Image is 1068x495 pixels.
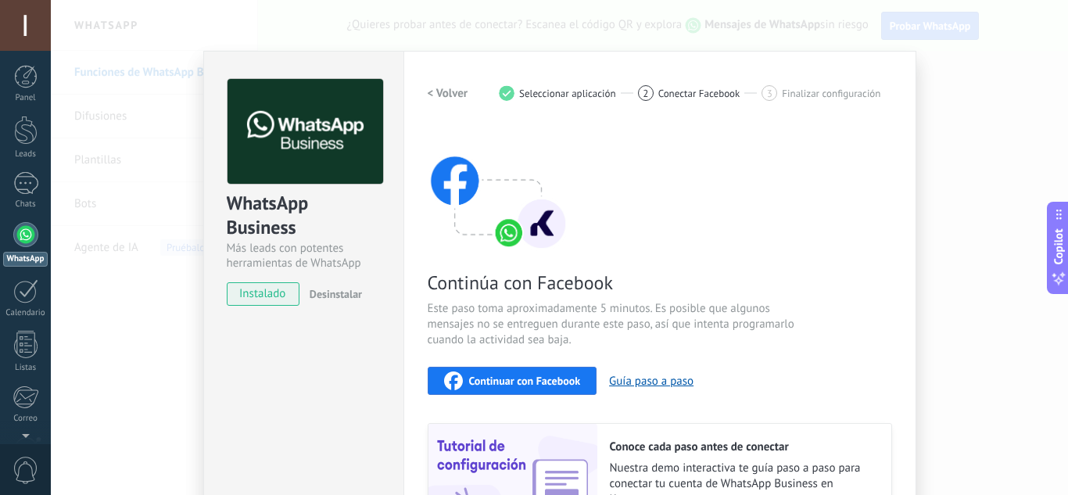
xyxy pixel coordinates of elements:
div: Calendario [3,308,48,318]
div: WhatsApp [3,252,48,267]
div: Más leads con potentes herramientas de WhatsApp [227,241,381,271]
span: Copilot [1051,228,1066,264]
h2: < Volver [428,86,468,101]
button: Guía paso a paso [609,374,693,389]
div: Chats [3,199,48,210]
button: Desinstalar [303,282,362,306]
div: Listas [3,363,48,373]
span: instalado [228,282,299,306]
h2: Conoce cada paso antes de conectar [610,439,876,454]
div: Panel [3,93,48,103]
div: Leads [3,149,48,160]
span: Conectar Facebook [658,88,740,99]
img: logo_main.png [228,79,383,185]
img: connect with facebook [428,126,568,251]
span: Este paso toma aproximadamente 5 minutos. Es posible que algunos mensajes no se entreguen durante... [428,301,800,348]
button: < Volver [428,79,468,107]
span: 3 [767,87,772,100]
span: Desinstalar [310,287,362,301]
span: 2 [643,87,648,100]
button: Continuar con Facebook [428,367,597,395]
div: Correo [3,414,48,424]
div: WhatsApp Business [227,191,381,241]
span: Finalizar configuración [782,88,880,99]
span: Seleccionar aplicación [519,88,616,99]
span: Continúa con Facebook [428,271,800,295]
span: Continuar con Facebook [469,375,581,386]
